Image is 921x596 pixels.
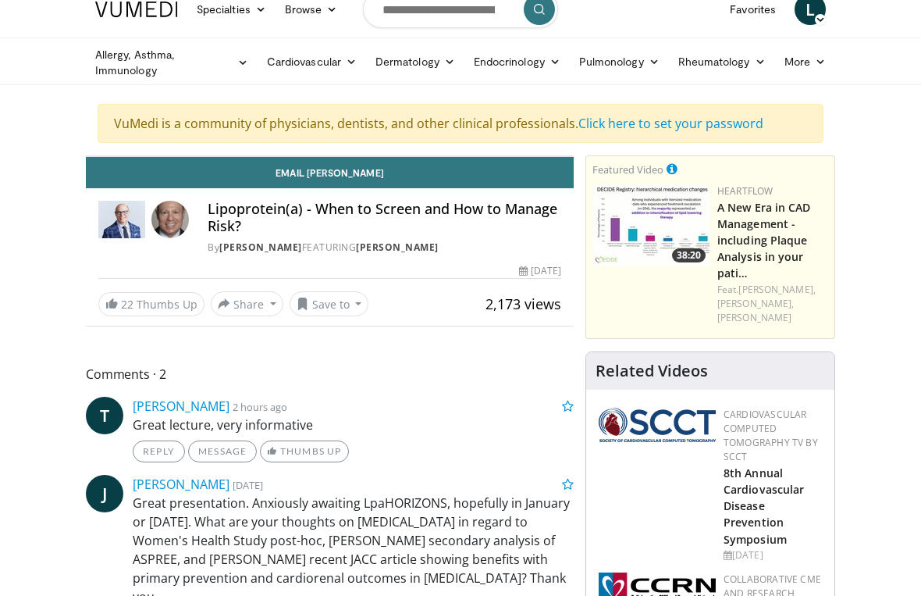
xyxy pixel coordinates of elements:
[592,184,709,266] a: 38:20
[98,104,823,143] div: VuMedi is a community of physicians, dentists, and other clinical professionals.
[717,184,773,198] a: Heartflow
[86,475,123,512] a: J
[86,47,258,78] a: Allergy, Asthma, Immunology
[133,398,229,415] a: [PERSON_NAME]
[592,162,663,177] small: Featured Video
[717,311,791,324] a: [PERSON_NAME]
[233,478,263,492] small: [DATE]
[464,46,570,77] a: Endocrinology
[717,200,811,280] a: A New Era in CAD Management - including Plaque Analysis in your pati…
[738,283,815,296] a: [PERSON_NAME],
[208,201,561,234] h4: Lipoprotein(a) - When to Screen and How to Manage Risk?
[570,46,669,77] a: Pulmonology
[596,362,708,380] h4: Related Videos
[121,297,133,312] span: 22
[219,241,302,254] a: [PERSON_NAME]
[133,416,574,434] p: Great lecture, very informative
[133,476,229,493] a: [PERSON_NAME]
[578,115,763,132] a: Click here to set your password
[724,466,804,546] a: 8th Annual Cardiovascular Disease Prevention Symposium
[188,441,257,462] a: Message
[95,2,178,17] img: VuMedi Logo
[151,201,189,238] img: Avatar
[599,408,716,442] img: 51a70120-4f25-49cc-93a4-67582377e75f.png.150x105_q85_autocrop_double_scale_upscale_version-0.2.png
[366,46,464,77] a: Dermatology
[724,548,822,562] div: [DATE]
[98,201,145,238] img: Dr. Robert S. Rosenson
[724,408,818,463] a: Cardiovascular Computed Tomography TV by SCCT
[669,46,775,77] a: Rheumatology
[519,264,561,278] div: [DATE]
[86,397,123,434] a: T
[592,184,709,266] img: 738d0e2d-290f-4d89-8861-908fb8b721dc.150x105_q85_crop-smart_upscale.jpg
[717,297,794,310] a: [PERSON_NAME],
[133,441,185,462] a: Reply
[233,400,287,414] small: 2 hours ago
[672,248,706,262] span: 38:20
[290,291,369,316] button: Save to
[356,241,439,254] a: [PERSON_NAME]
[260,441,348,462] a: Thumbs Up
[775,46,835,77] a: More
[717,283,828,325] div: Feat.
[211,291,283,316] button: Share
[86,157,574,188] a: Email [PERSON_NAME]
[86,364,574,384] span: Comments 2
[98,292,204,316] a: 22 Thumbs Up
[208,241,561,255] div: By FEATURING
[258,46,366,77] a: Cardiovascular
[485,294,561,313] span: 2,173 views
